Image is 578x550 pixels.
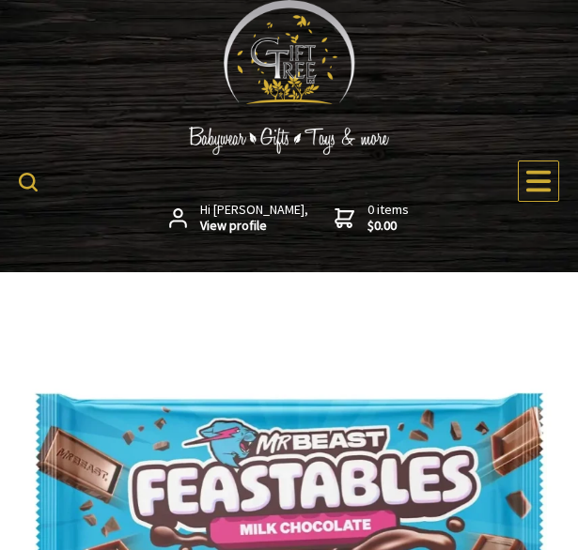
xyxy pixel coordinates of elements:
[200,218,308,235] strong: View profile
[200,202,308,235] span: Hi [PERSON_NAME],
[367,218,409,235] strong: $0.00
[367,201,409,235] span: 0 items
[148,127,430,155] img: Babywear - Gifts - Toys & more
[19,173,38,191] img: product search
[335,202,409,235] a: 0 items$0.00
[169,202,308,235] a: Hi [PERSON_NAME],View profile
